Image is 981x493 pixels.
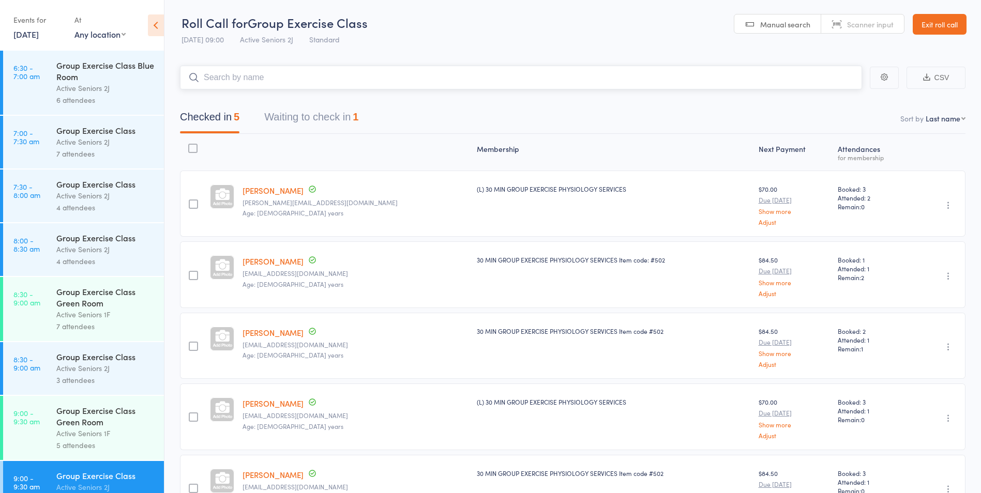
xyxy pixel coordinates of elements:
a: [DATE] [13,28,39,40]
a: Exit roll call [913,14,967,35]
span: Group Exercise Class [248,14,368,31]
span: Booked: 3 [838,184,907,193]
time: 8:30 - 9:00 am [13,290,40,306]
div: for membership [838,154,907,161]
small: Due [DATE] [759,196,829,204]
div: 30 MIN GROUP EXERCISE PHYSIOLOGY SERVICES Item code #502 [477,327,750,335]
a: 7:30 -8:00 amGroup Exercise ClassActive Seniors 2J4 attendees [3,170,164,222]
a: [PERSON_NAME] [243,256,304,267]
a: [PERSON_NAME] [243,398,304,409]
span: Roll Call for [182,14,248,31]
span: Attended: 1 [838,335,907,344]
small: paulaoregan1@gmail.com [243,341,469,348]
small: Due [DATE] [759,481,829,488]
span: Booked: 3 [838,397,907,406]
time: 8:30 - 9:00 am [13,355,40,372]
time: 7:00 - 7:30 am [13,129,39,145]
div: $84.50 [759,255,829,296]
div: Active Seniors 2J [56,362,155,374]
button: CSV [907,67,965,89]
span: 0 [861,415,865,424]
div: 30 MIN GROUP EXERCISE PHYSIOLOGY SERVICES Item code: #502 [477,255,750,264]
time: 7:30 - 8:00 am [13,182,40,199]
span: [DATE] 09:00 [182,34,224,44]
a: [PERSON_NAME] [243,469,304,480]
time: 9:00 - 9:30 am [13,409,40,425]
div: Events for [13,11,64,28]
a: Show more [759,208,829,214]
a: Show more [759,279,829,286]
span: Attended: 1 [838,477,907,486]
a: 8:00 -8:30 amGroup Exercise ClassActive Seniors 2J4 attendees [3,223,164,276]
span: Booked: 1 [838,255,907,264]
span: Remain: [838,415,907,424]
a: 7:00 -7:30 amGroup Exercise ClassActive Seniors 2J7 attendees [3,116,164,168]
a: Adjust [759,361,829,367]
div: (L) 30 MIN GROUP EXERCISE PHYSIOLOGY SERVICES [477,184,750,193]
span: Age: [DEMOGRAPHIC_DATA] years [243,350,343,359]
div: 3 attendees [56,374,155,386]
a: [PERSON_NAME] [243,327,304,338]
small: susanpratt2153@gmail.com [243,412,469,419]
div: 5 attendees [56,439,155,451]
span: 0 [861,202,865,211]
div: 4 attendees [56,255,155,267]
span: Manual search [760,19,810,29]
div: Group Exercise Class [56,470,155,481]
div: Group Exercise Class [56,178,155,190]
div: Group Exercise Class [56,125,155,136]
div: $70.00 [759,184,829,225]
time: 8:00 - 8:30 am [13,236,40,253]
span: 1 [861,344,863,353]
a: [PERSON_NAME] [243,185,304,196]
a: 6:30 -7:00 amGroup Exercise Class Blue RoomActive Seniors 2J6 attendees [3,51,164,115]
div: (L) 30 MIN GROUP EXERCISE PHYSIOLOGY SERVICES [477,397,750,406]
div: Any location [74,28,126,40]
span: Booked: 3 [838,469,907,477]
div: 6 attendees [56,94,155,106]
div: Active Seniors 2J [56,82,155,94]
span: Standard [309,34,340,44]
span: Remain: [838,344,907,353]
a: Adjust [759,432,829,439]
small: Due [DATE] [759,409,829,417]
span: Remain: [838,202,907,211]
span: Age: [DEMOGRAPHIC_DATA] years [243,422,343,430]
div: Group Exercise Class Blue Room [56,59,155,82]
div: Last name [926,113,960,124]
span: Attended: 1 [838,406,907,415]
div: Group Exercise Class [56,351,155,362]
a: Adjust [759,219,829,225]
small: marzbani.bahman@gmail.com [243,270,469,277]
div: Active Seniors 1F [56,309,155,320]
a: 9:00 -9:30 amGroup Exercise Class Green RoomActive Seniors 1F5 attendees [3,396,164,460]
span: Attended: 1 [838,264,907,273]
div: 7 attendees [56,148,155,160]
div: 30 MIN GROUP EXERCISE PHYSIOLOGY SERVICES Item code #502 [477,469,750,477]
div: Active Seniors 2J [56,243,155,255]
div: Atten­dances [834,138,911,166]
a: Show more [759,350,829,357]
span: Active Seniors 2J [240,34,293,44]
button: Checked in5 [180,106,239,133]
span: Booked: 2 [838,327,907,335]
div: 1 [353,111,358,122]
div: Active Seniors 1F [56,427,155,439]
a: 8:30 -9:00 amGroup Exercise Class Green RoomActive Seniors 1F7 attendees [3,277,164,341]
small: mmthompson@bigpond.com [243,483,469,490]
a: Show more [759,421,829,428]
time: 9:00 - 9:30 am [13,474,40,490]
div: 7 attendees [56,320,155,332]
div: Group Exercise Class Green Room [56,286,155,309]
button: Waiting to check in1 [264,106,358,133]
div: At [74,11,126,28]
div: Group Exercise Class [56,232,155,243]
input: Search by name [180,66,862,89]
div: Next Payment [754,138,834,166]
a: 8:30 -9:00 amGroup Exercise ClassActive Seniors 2J3 attendees [3,342,164,395]
small: barbara@thehaywards.com.au [243,199,469,206]
span: Remain: [838,273,907,282]
div: Active Seniors 2J [56,481,155,493]
label: Sort by [900,113,924,124]
div: Membership [473,138,754,166]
